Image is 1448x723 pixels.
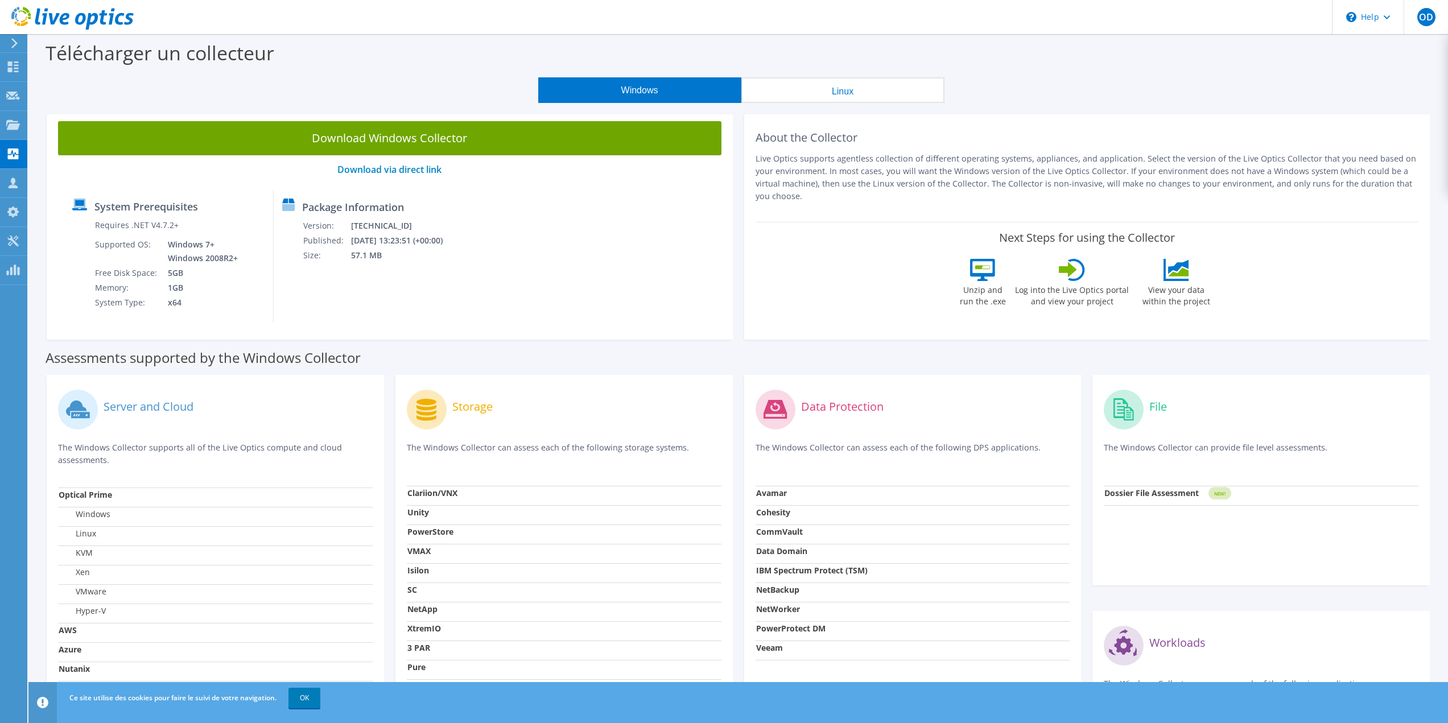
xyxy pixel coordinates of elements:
[407,584,417,595] strong: SC
[1149,637,1206,648] label: Workloads
[756,441,1070,465] p: The Windows Collector can assess each of the following DPS applications.
[756,487,787,498] strong: Avamar
[94,266,159,280] td: Free Disk Space:
[95,220,179,231] label: Requires .NET V4.7.2+
[59,586,106,597] label: VMware
[302,201,404,213] label: Package Information
[59,567,90,578] label: Xen
[756,584,799,595] strong: NetBackup
[94,237,159,266] td: Supported OS:
[956,281,1009,307] label: Unzip and run the .exe
[407,681,435,692] strong: Hitachi
[538,77,741,103] button: Windows
[1417,8,1435,26] span: OD
[1014,281,1129,307] label: Log into the Live Optics portal and view your project
[59,547,93,559] label: KVM
[288,688,320,708] a: OK
[59,528,96,539] label: Linux
[350,218,457,233] td: [TECHNICAL_ID]
[407,441,721,465] p: The Windows Collector can assess each of the following storage systems.
[59,625,77,635] strong: AWS
[999,231,1175,245] label: Next Steps for using the Collector
[104,401,193,412] label: Server and Cloud
[59,663,90,674] strong: Nutanix
[756,565,868,576] strong: IBM Spectrum Protect (TSM)
[303,233,350,248] td: Published:
[46,40,274,66] label: Télécharger un collecteur
[1104,487,1199,498] strong: Dossier File Assessment
[159,237,240,266] td: Windows 7+ Windows 2008R2+
[58,441,373,466] p: The Windows Collector supports all of the Live Optics compute and cloud assessments.
[407,604,438,614] strong: NetApp
[59,644,81,655] strong: Azure
[801,401,884,412] label: Data Protection
[452,401,493,412] label: Storage
[303,248,350,263] td: Size:
[756,131,1419,144] h2: About the Collector
[407,662,426,672] strong: Pure
[94,295,159,310] td: System Type:
[303,218,350,233] td: Version:
[94,280,159,295] td: Memory:
[159,295,240,310] td: x64
[69,693,277,703] span: Ce site utilise des cookies pour faire le suivi de votre navigation.
[756,526,803,537] strong: CommVault
[94,201,198,212] label: System Prerequisites
[756,604,800,614] strong: NetWorker
[1135,281,1217,307] label: View your data within the project
[337,163,442,176] a: Download via direct link
[1104,677,1418,701] p: The Windows Collector can assess each of the following applications.
[1214,490,1226,497] tspan: NEW!
[159,280,240,295] td: 1GB
[407,546,431,556] strong: VMAX
[741,77,944,103] button: Linux
[59,489,112,500] strong: Optical Prime
[756,642,783,653] strong: Veeam
[159,266,240,280] td: 5GB
[1104,441,1418,465] p: The Windows Collector can provide file level assessments.
[58,121,721,155] a: Download Windows Collector
[756,507,790,518] strong: Cohesity
[46,352,361,363] label: Assessments supported by the Windows Collector
[407,565,429,576] strong: Isilon
[407,526,453,537] strong: PowerStore
[407,642,430,653] strong: 3 PAR
[407,507,429,518] strong: Unity
[1346,12,1356,22] svg: \n
[350,248,457,263] td: 57.1 MB
[756,546,807,556] strong: Data Domain
[59,605,106,617] label: Hyper-V
[407,487,457,498] strong: Clariion/VNX
[407,623,441,634] strong: XtremIO
[59,509,110,520] label: Windows
[350,233,457,248] td: [DATE] 13:23:51 (+00:00)
[756,623,826,634] strong: PowerProtect DM
[1149,401,1167,412] label: File
[756,152,1419,203] p: Live Optics supports agentless collection of different operating systems, appliances, and applica...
